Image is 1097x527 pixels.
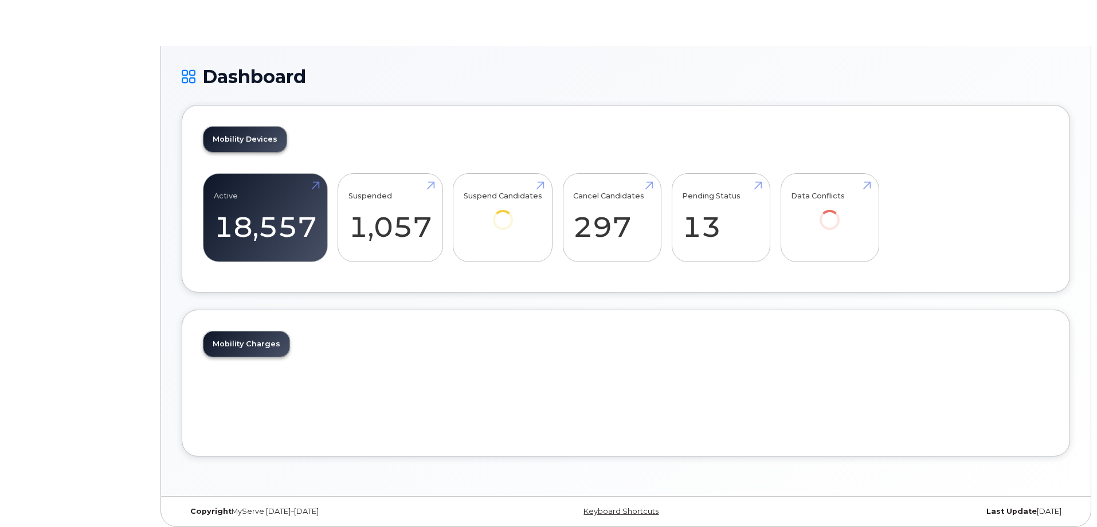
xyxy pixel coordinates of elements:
a: Data Conflicts [791,180,868,246]
a: Active 18,557 [214,180,317,256]
a: Mobility Charges [203,331,289,357]
a: Suspended 1,057 [348,180,432,256]
a: Cancel Candidates 297 [573,180,651,256]
a: Pending Status 13 [682,180,759,256]
a: Suspend Candidates [464,180,542,246]
a: Keyboard Shortcuts [583,507,659,516]
div: [DATE] [774,507,1070,516]
a: Mobility Devices [203,127,287,152]
strong: Copyright [190,507,232,516]
div: MyServe [DATE]–[DATE] [182,507,478,516]
strong: Last Update [986,507,1037,516]
h1: Dashboard [182,67,1070,87]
